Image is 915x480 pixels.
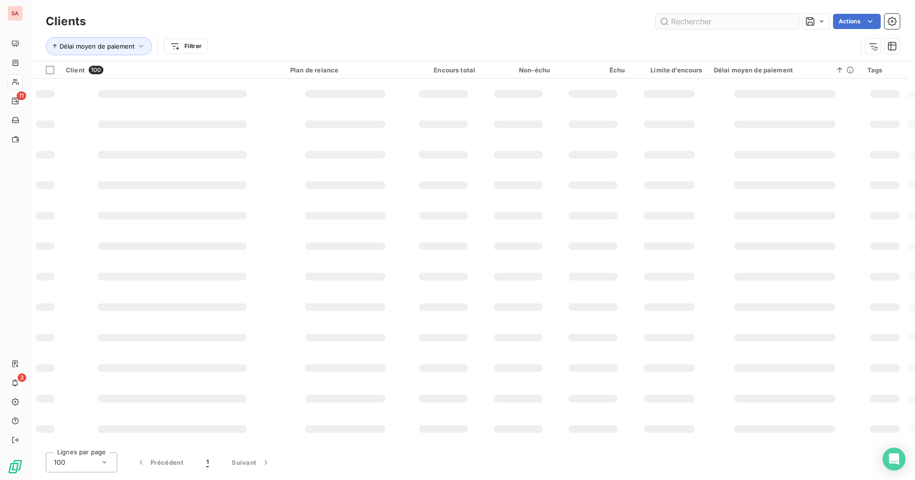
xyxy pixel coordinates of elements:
div: Encours total [412,66,475,74]
span: 3 [18,373,26,382]
div: SA [8,6,23,21]
span: Client [66,66,85,74]
div: Non-échu [487,66,550,74]
div: Tags [867,66,903,74]
button: Actions [833,14,881,29]
span: 1 [206,458,209,467]
h3: Clients [46,13,86,30]
input: Rechercher [656,14,799,29]
button: Précédent [125,452,195,472]
div: Open Intercom Messenger [883,448,905,470]
div: Plan de relance [290,66,400,74]
img: Logo LeanPay [8,459,23,474]
button: Délai moyen de paiement [46,37,152,55]
div: Échu [561,66,625,74]
button: Filtrer [164,39,208,54]
span: Délai moyen de paiement [60,42,134,50]
span: 100 [89,66,103,74]
div: Limite d’encours [636,66,702,74]
a: 11 [8,93,22,109]
button: Suivant [220,452,282,472]
span: 11 [17,91,26,100]
div: Délai moyen de paiement [714,66,856,74]
span: 100 [54,458,65,467]
button: 1 [195,452,220,472]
